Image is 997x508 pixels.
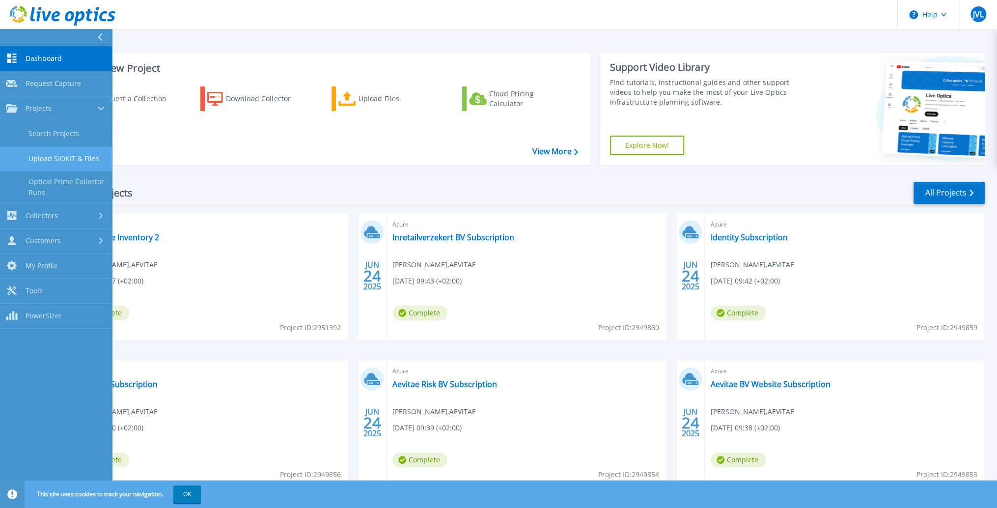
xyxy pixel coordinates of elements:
[462,86,572,111] a: Cloud Pricing Calculator
[226,89,305,109] div: Download Collector
[363,419,381,427] span: 24
[598,322,659,333] span: Project ID: 2949860
[392,232,514,242] a: Inretailverzekert BV Subscription
[489,89,568,109] div: Cloud Pricing Calculator
[392,379,497,389] a: Aevitae Risk BV Subscription
[610,136,685,155] a: Explore Now!
[74,232,159,242] a: Onpremise Inventory 2
[681,405,699,441] div: JUN 2025
[74,379,158,389] a: Care4Life Subscription
[532,147,578,156] a: View More
[711,232,788,242] a: Identity Subscription
[26,54,62,63] span: Dashboard
[332,86,441,111] a: Upload Files
[70,63,578,74] h3: Start a New Project
[280,322,341,333] span: Project ID: 2951392
[681,272,699,280] span: 24
[598,469,659,480] span: Project ID: 2949854
[916,322,977,333] span: Project ID: 2949859
[392,276,462,286] span: [DATE] 09:43 (+02:00)
[711,406,794,417] span: [PERSON_NAME] , AEVITAE
[916,469,977,480] span: Project ID: 2949853
[363,272,381,280] span: 24
[392,406,476,417] span: [PERSON_NAME] , AEVITAE
[26,211,58,220] span: Collectors
[362,405,381,441] div: JUN 2025
[610,78,807,107] div: Find tutorials, instructional guides and other support videos to help you make the most of your L...
[359,89,437,109] div: Upload Files
[681,419,699,427] span: 24
[26,286,43,295] span: Tools
[392,219,661,230] span: Azure
[914,182,985,204] a: All Projects
[74,219,342,230] span: Optical Prime
[26,236,61,245] span: Customers
[711,276,780,286] span: [DATE] 09:42 (+02:00)
[711,452,766,467] span: Complete
[392,452,447,467] span: Complete
[711,423,780,433] span: [DATE] 09:38 (+02:00)
[74,366,342,377] span: Azure
[392,306,447,320] span: Complete
[74,406,158,417] span: [PERSON_NAME] , AEVITAE
[392,259,476,270] span: [PERSON_NAME] , AEVITAE
[70,86,179,111] a: Request a Collection
[711,379,831,389] a: Aevitae BV Website Subscription
[98,89,176,109] div: Request a Collection
[972,10,983,18] span: JVL
[610,61,807,74] div: Support Video Library
[392,423,462,433] span: [DATE] 09:39 (+02:00)
[711,306,766,320] span: Complete
[200,86,310,111] a: Download Collector
[173,485,201,503] button: OK
[711,259,794,270] span: [PERSON_NAME] , AEVITAE
[26,104,52,113] span: Projects
[392,366,661,377] span: Azure
[711,219,979,230] span: Azure
[26,311,62,320] span: PowerSizer
[362,258,381,294] div: JUN 2025
[26,261,58,270] span: My Profile
[27,485,201,503] span: This site uses cookies to track your navigation.
[681,258,699,294] div: JUN 2025
[26,79,81,88] span: Request Capture
[74,259,158,270] span: [PERSON_NAME] , AEVITAE
[711,366,979,377] span: Azure
[280,469,341,480] span: Project ID: 2949856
